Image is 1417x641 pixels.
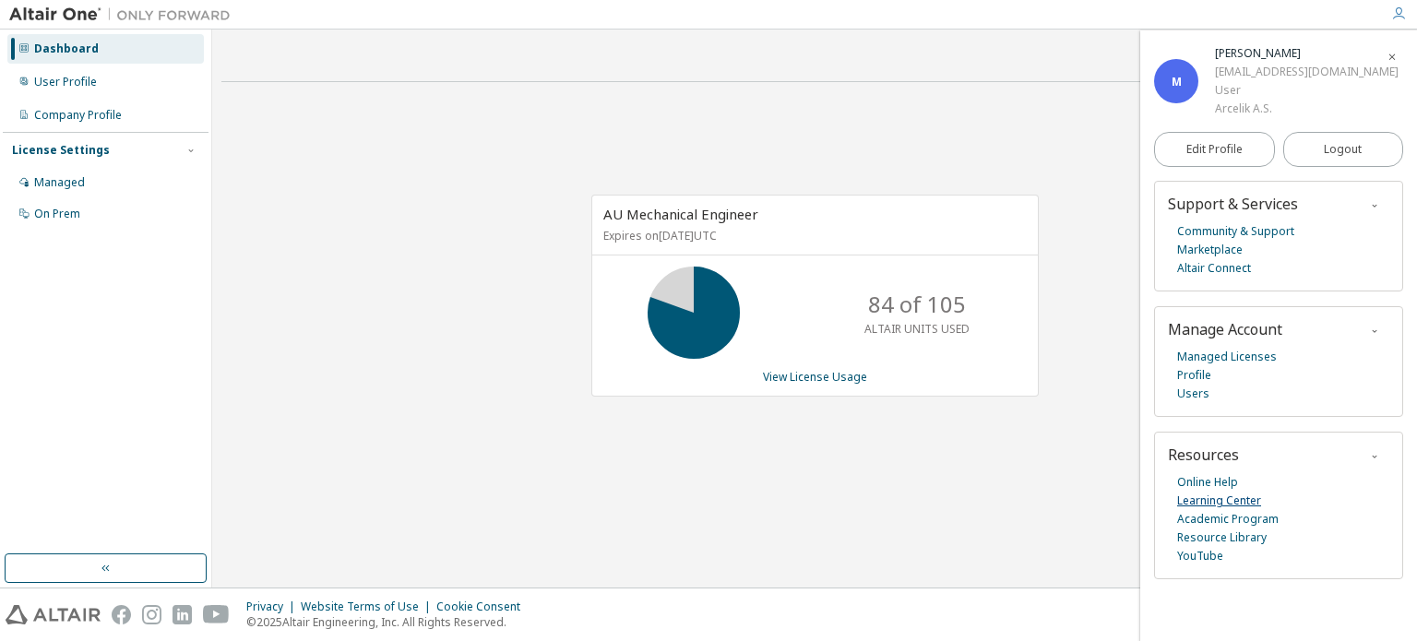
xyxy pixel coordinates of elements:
[246,599,301,614] div: Privacy
[34,207,80,221] div: On Prem
[868,289,966,320] p: 84 of 105
[1168,194,1298,214] span: Support & Services
[1215,63,1399,81] div: [EMAIL_ADDRESS][DOMAIN_NAME]
[1177,510,1279,528] a: Academic Program
[1168,445,1239,465] span: Resources
[9,6,240,24] img: Altair One
[603,205,758,223] span: AU Mechanical Engineer
[142,605,161,624] img: instagram.svg
[1177,473,1238,492] a: Online Help
[173,605,192,624] img: linkedin.svg
[203,605,230,624] img: youtube.svg
[12,143,110,158] div: License Settings
[864,321,970,337] p: ALTAIR UNITS USED
[34,108,122,123] div: Company Profile
[1186,142,1243,157] span: Edit Profile
[763,369,867,385] a: View License Usage
[1177,222,1294,241] a: Community & Support
[1177,348,1277,366] a: Managed Licenses
[6,605,101,624] img: altair_logo.svg
[1168,319,1282,339] span: Manage Account
[1283,132,1404,167] button: Logout
[1177,492,1261,510] a: Learning Center
[1215,81,1399,100] div: User
[1324,140,1362,159] span: Logout
[301,599,436,614] div: Website Terms of Use
[603,228,1022,243] p: Expires on [DATE] UTC
[34,42,99,56] div: Dashboard
[246,614,531,630] p: © 2025 Altair Engineering, Inc. All Rights Reserved.
[34,75,97,89] div: User Profile
[1154,132,1275,167] a: Edit Profile
[1177,259,1251,278] a: Altair Connect
[436,599,531,614] div: Cookie Consent
[112,605,131,624] img: facebook.svg
[1177,241,1243,259] a: Marketplace
[1215,44,1399,63] div: Mahdi Asadpour Kakelar
[1177,547,1223,565] a: YouTube
[1215,100,1399,118] div: Arcelik A.S.
[1177,366,1211,385] a: Profile
[34,175,85,190] div: Managed
[1177,528,1267,547] a: Resource Library
[1177,385,1209,403] a: Users
[1172,74,1182,89] span: M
